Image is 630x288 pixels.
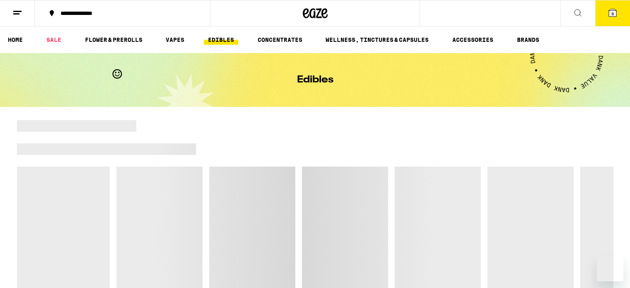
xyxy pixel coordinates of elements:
a: ACCESSORIES [448,35,497,45]
a: VAPES [162,35,188,45]
a: FLOWER & PREROLLS [81,35,147,45]
span: 8 [611,11,614,16]
a: EDIBLES [204,35,238,45]
h1: Edibles [297,75,333,85]
a: HOME [4,35,27,45]
iframe: Button to launch messaging window [597,255,623,281]
a: CONCENTRATES [253,35,307,45]
button: 8 [595,0,630,26]
a: SALE [42,35,65,45]
a: BRANDS [513,35,543,45]
a: WELLNESS, TINCTURES & CAPSULES [321,35,433,45]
